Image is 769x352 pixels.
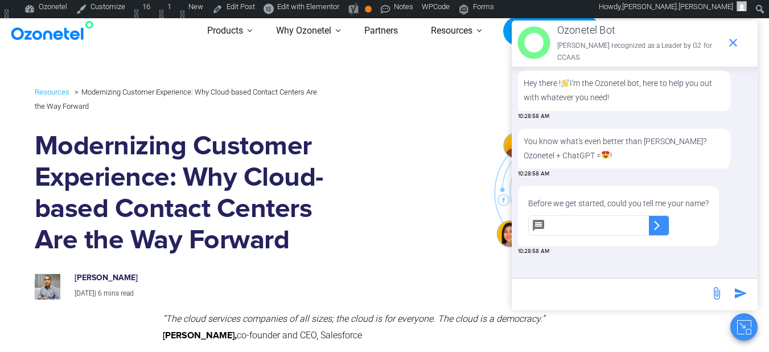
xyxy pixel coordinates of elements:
[35,85,69,99] a: Resources
[277,2,339,11] span: Edit with Elementor
[602,151,610,159] img: 😍
[348,11,414,51] a: Partners
[75,289,94,297] span: [DATE]
[705,282,728,305] span: send message
[524,134,725,163] p: You know what's even better than [PERSON_NAME]? Ozonetel + ChatGPT = !
[622,2,733,11] span: [PERSON_NAME].[PERSON_NAME]
[163,313,545,324] em: “The cloud services companies of all sizes; the cloud is for everyone. The cloud is a democracy.”
[260,11,348,51] a: Why Ozonetel
[163,311,602,344] p: co-founder and CEO, Salesforce
[75,288,315,300] p: |
[104,289,134,297] span: mins read
[518,170,549,178] span: 10:28:58 AM
[35,85,317,110] li: Modernizing Customer Experience: Why Cloud-based Contact Centers Are the Way Forward
[730,313,758,341] button: Close chat
[517,26,550,59] img: header
[524,76,725,105] p: Hey there ! I'm the Ozonetel bot, here to help you out with whatever you need!
[75,273,315,283] h6: [PERSON_NAME]
[163,331,237,340] strong: [PERSON_NAME],
[191,11,260,51] a: Products
[518,247,549,256] span: 10:28:58 AM
[722,31,745,54] span: end chat or minimize
[561,79,569,87] img: 👋
[35,274,60,300] img: prashanth-kancherla_avatar-200x200.jpeg
[503,17,601,46] a: Request a Demo
[557,40,721,64] p: [PERSON_NAME] recognized as a Leader by G2 for CCAAS
[365,6,372,13] div: OK
[729,282,752,305] span: send message
[518,112,549,121] span: 10:28:58 AM
[98,289,102,297] span: 6
[414,11,489,51] a: Resources
[557,21,721,39] p: Ozonetel Bot
[528,197,709,211] p: Before we get started, could you tell me your name?
[35,131,327,256] h1: Modernizing Customer Experience: Why Cloud-based Contact Centers Are the Way Forward
[517,284,704,305] div: new-msg-input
